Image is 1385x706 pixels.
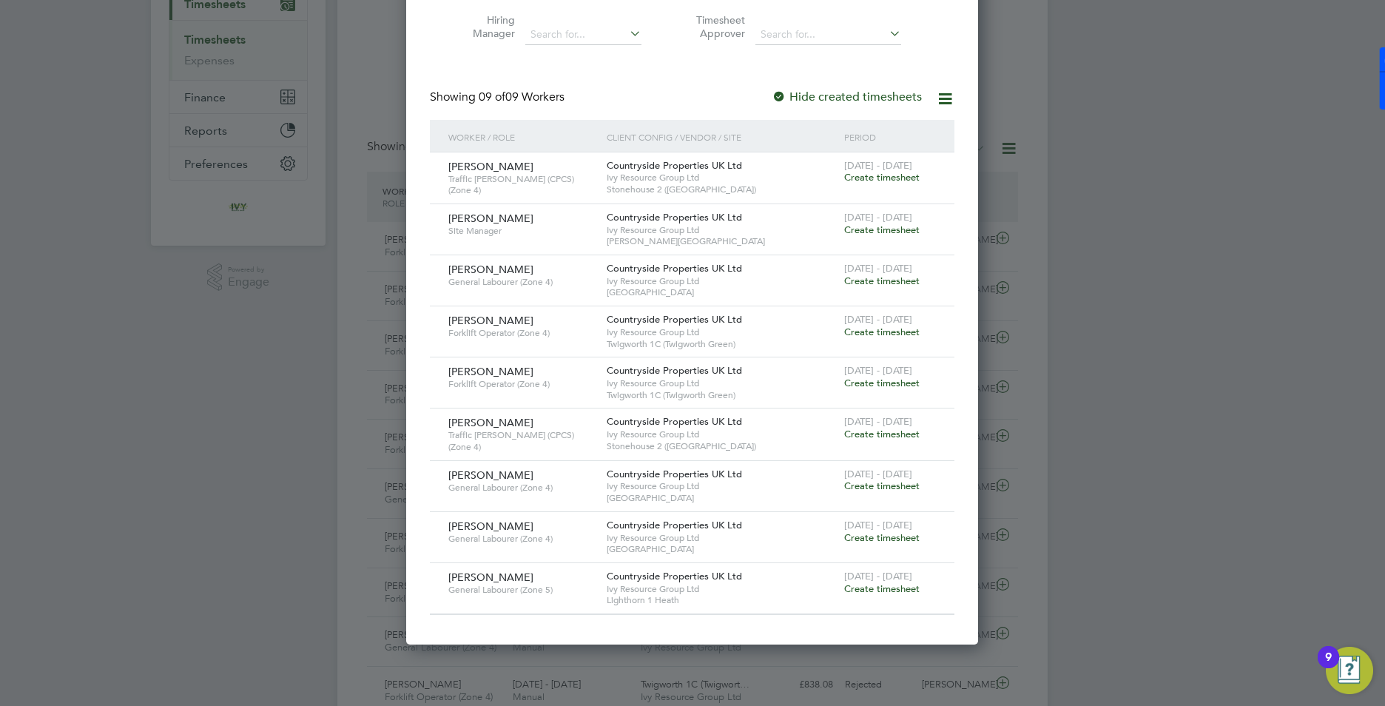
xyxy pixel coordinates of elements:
span: Create timesheet [844,480,920,492]
span: Lighthorn 1 Heath [607,594,837,606]
div: Worker / Role [445,120,603,154]
span: Countryside Properties UK Ltd [607,570,742,582]
span: [PERSON_NAME] [448,416,533,429]
div: Period [840,120,940,154]
label: Hide created timesheets [772,90,922,104]
span: [DATE] - [DATE] [844,262,912,275]
span: General Labourer (Zone 4) [448,533,596,545]
button: Open Resource Center, 9 new notifications [1326,647,1373,694]
span: Stonehouse 2 ([GEOGRAPHIC_DATA]) [607,440,837,452]
span: Countryside Properties UK Ltd [607,468,742,480]
span: Create timesheet [844,377,920,389]
span: [DATE] - [DATE] [844,519,912,531]
span: Countryside Properties UK Ltd [607,313,742,326]
span: Create timesheet [844,275,920,287]
span: Ivy Resource Group Ltd [607,583,837,595]
input: Search for... [755,24,901,45]
label: Timesheet Approver [678,13,745,40]
span: Create timesheet [844,223,920,236]
span: Forklift Operator (Zone 4) [448,327,596,339]
span: Create timesheet [844,326,920,338]
span: Site Manager [448,225,596,237]
span: Twigworth 1C (Twigworth Green) [607,338,837,350]
span: [PERSON_NAME] [448,365,533,378]
span: Countryside Properties UK Ltd [607,364,742,377]
span: [DATE] - [DATE] [844,313,912,326]
span: [PERSON_NAME] [448,263,533,276]
span: [DATE] - [DATE] [844,415,912,428]
span: Twigworth 1C (Twigworth Green) [607,389,837,401]
span: Create timesheet [844,171,920,184]
div: Client Config / Vendor / Site [603,120,840,154]
label: Hiring Manager [448,13,515,40]
span: [PERSON_NAME] [448,468,533,482]
span: Traffic [PERSON_NAME] (CPCS) (Zone 4) [448,173,596,196]
span: 09 of [479,90,505,104]
span: Traffic [PERSON_NAME] (CPCS) (Zone 4) [448,429,596,452]
span: Create timesheet [844,582,920,595]
span: Countryside Properties UK Ltd [607,519,742,531]
span: Ivy Resource Group Ltd [607,224,837,236]
span: Forklift Operator (Zone 4) [448,378,596,390]
span: [PERSON_NAME] [448,571,533,584]
span: [DATE] - [DATE] [844,364,912,377]
span: Ivy Resource Group Ltd [607,326,837,338]
span: Ivy Resource Group Ltd [607,377,837,389]
span: Countryside Properties UK Ltd [607,159,742,172]
span: [GEOGRAPHIC_DATA] [607,492,837,504]
span: Stonehouse 2 ([GEOGRAPHIC_DATA]) [607,184,837,195]
span: Countryside Properties UK Ltd [607,262,742,275]
span: Create timesheet [844,531,920,544]
span: 09 Workers [479,90,565,104]
span: Ivy Resource Group Ltd [607,275,837,287]
span: [PERSON_NAME] [448,314,533,327]
span: Ivy Resource Group Ltd [607,172,837,184]
span: Ivy Resource Group Ltd [607,532,837,544]
span: [PERSON_NAME][GEOGRAPHIC_DATA] [607,235,837,247]
span: Countryside Properties UK Ltd [607,415,742,428]
span: Ivy Resource Group Ltd [607,428,837,440]
span: [GEOGRAPHIC_DATA] [607,286,837,298]
div: 9 [1325,657,1332,676]
span: [PERSON_NAME] [448,160,533,173]
span: Countryside Properties UK Ltd [607,211,742,223]
span: [PERSON_NAME] [448,212,533,225]
span: [PERSON_NAME] [448,520,533,533]
span: [DATE] - [DATE] [844,159,912,172]
span: Create timesheet [844,428,920,440]
span: [GEOGRAPHIC_DATA] [607,543,837,555]
span: General Labourer (Zone 4) [448,276,596,288]
input: Search for... [525,24,641,45]
span: General Labourer (Zone 4) [448,482,596,494]
span: [DATE] - [DATE] [844,211,912,223]
span: General Labourer (Zone 5) [448,584,596,596]
div: Showing [430,90,567,105]
span: [DATE] - [DATE] [844,570,912,582]
span: Ivy Resource Group Ltd [607,480,837,492]
span: [DATE] - [DATE] [844,468,912,480]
